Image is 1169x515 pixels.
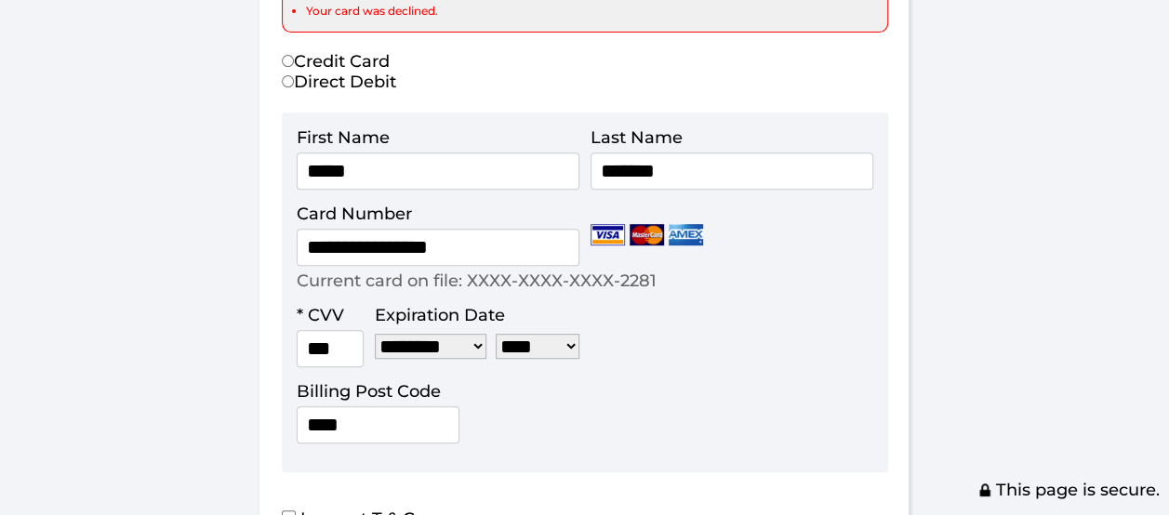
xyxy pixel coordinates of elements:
[297,381,441,402] label: Billing Post Code
[977,480,1160,500] span: This page is secure.
[375,305,505,325] label: Expiration Date
[630,224,664,245] img: Mastercard
[282,72,396,92] label: Direct Debit
[591,127,683,148] label: Last Name
[591,224,625,245] img: Visa
[282,51,390,72] label: Credit Card
[306,4,438,20] li: Your card was declined.
[297,127,390,148] label: First Name
[297,305,344,325] label: * CVV
[669,224,703,245] img: Amex
[282,75,294,87] input: Direct Debit
[282,55,294,67] input: Credit Card
[297,204,412,224] label: Card Number
[297,271,657,291] p: Current card on file: XXXX-XXXX-XXXX-2281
